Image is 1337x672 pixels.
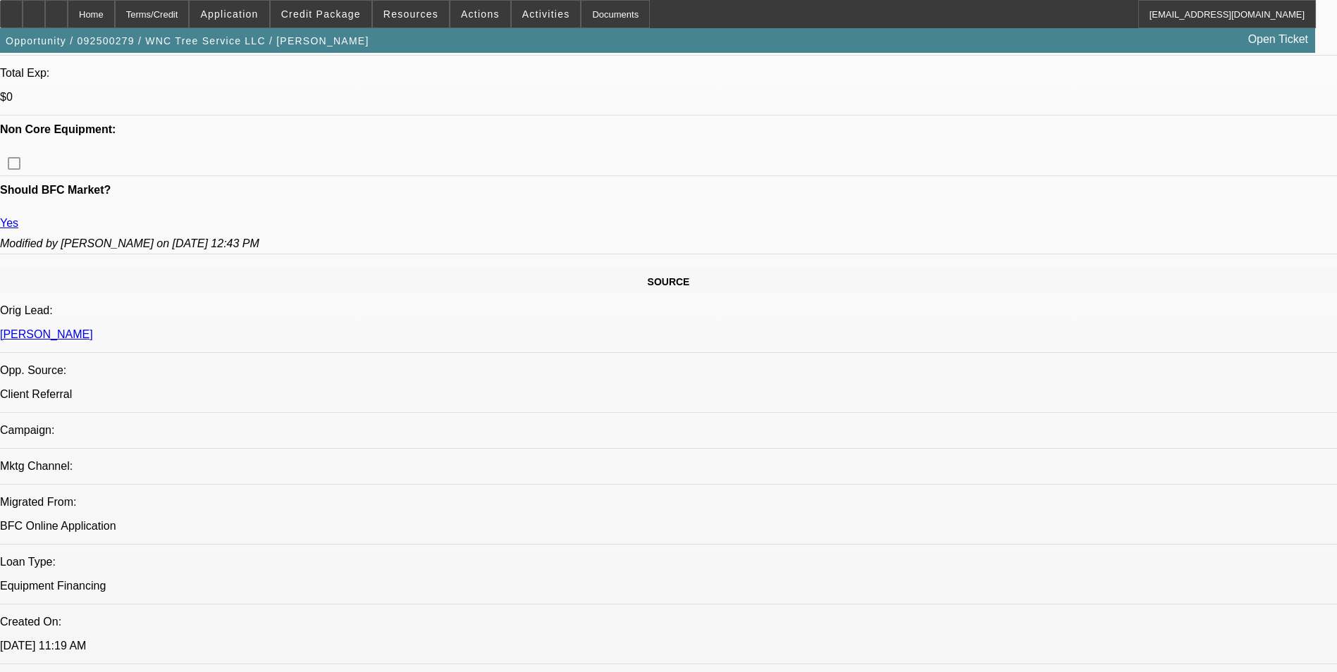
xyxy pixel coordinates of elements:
span: Opportunity / 092500279 / WNC Tree Service LLC / [PERSON_NAME] [6,35,369,46]
span: Resources [383,8,438,20]
button: Activities [512,1,581,27]
span: SOURCE [648,276,690,287]
button: Resources [373,1,449,27]
span: Actions [461,8,500,20]
span: Application [200,8,258,20]
span: Credit Package [281,8,361,20]
button: Credit Package [271,1,371,27]
button: Actions [450,1,510,27]
button: Application [190,1,269,27]
a: Open Ticket [1243,27,1314,51]
span: Activities [522,8,570,20]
